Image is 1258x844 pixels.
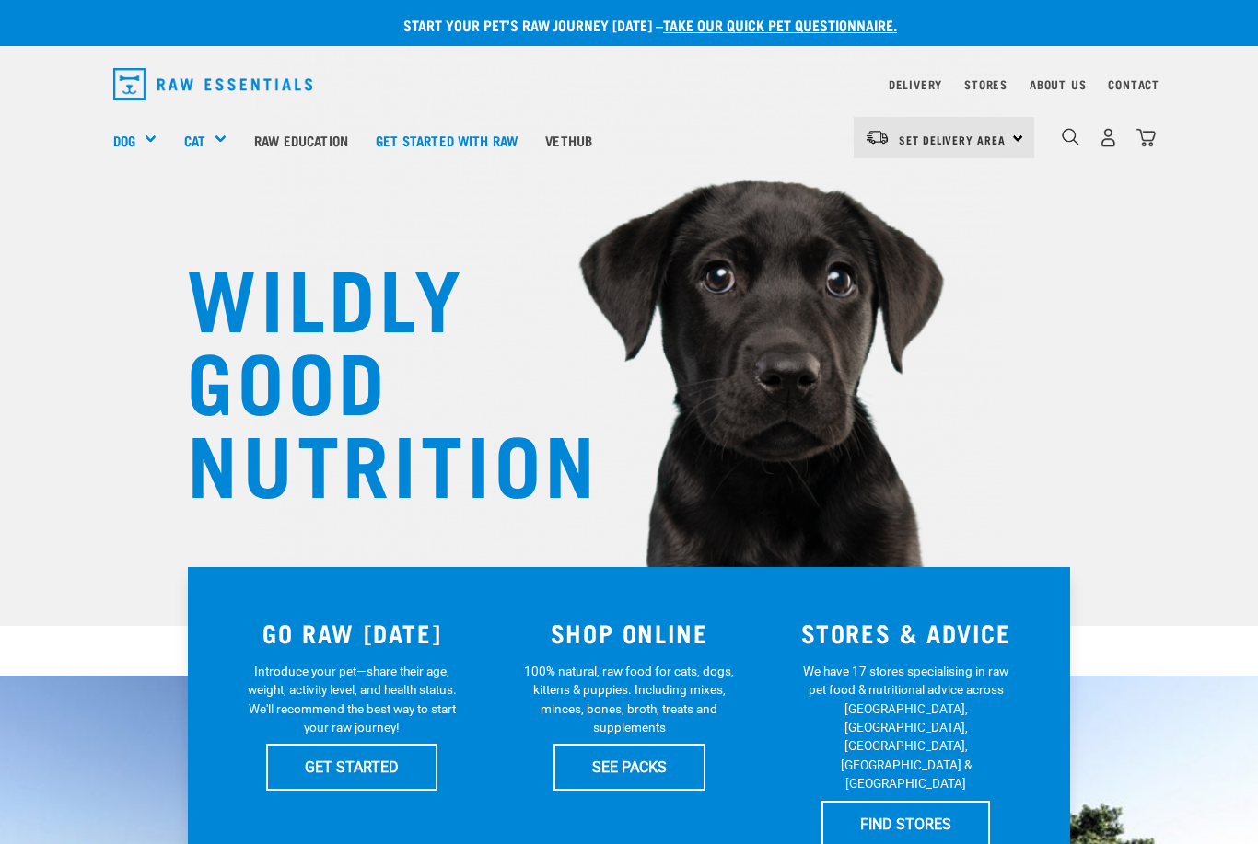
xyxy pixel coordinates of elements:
p: Introduce your pet—share their age, weight, activity level, and health status. We'll recommend th... [244,662,460,737]
nav: dropdown navigation [99,61,1159,108]
a: Contact [1108,81,1159,87]
a: GET STARTED [266,744,437,790]
p: We have 17 stores specialising in raw pet food & nutritional advice across [GEOGRAPHIC_DATA], [GE... [798,662,1014,793]
h3: STORES & ADVICE [778,619,1033,647]
a: Raw Education [240,103,362,177]
a: take our quick pet questionnaire. [663,20,897,29]
a: Get started with Raw [362,103,531,177]
img: user.png [1099,128,1118,147]
h1: WILDLY GOOD NUTRITION [187,253,555,502]
h3: SHOP ONLINE [502,619,757,647]
a: Dog [113,130,135,151]
a: Vethub [531,103,606,177]
a: Stores [964,81,1008,87]
a: About Us [1030,81,1086,87]
img: home-icon@2x.png [1136,128,1156,147]
img: home-icon-1@2x.png [1062,128,1079,145]
p: 100% natural, raw food for cats, dogs, kittens & puppies. Including mixes, minces, bones, broth, ... [521,662,738,737]
img: Raw Essentials Logo [113,68,312,100]
h3: GO RAW [DATE] [225,619,480,647]
a: SEE PACKS [553,744,705,790]
a: Cat [184,130,205,151]
a: Delivery [889,81,942,87]
img: van-moving.png [865,129,890,145]
span: Set Delivery Area [899,136,1006,143]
